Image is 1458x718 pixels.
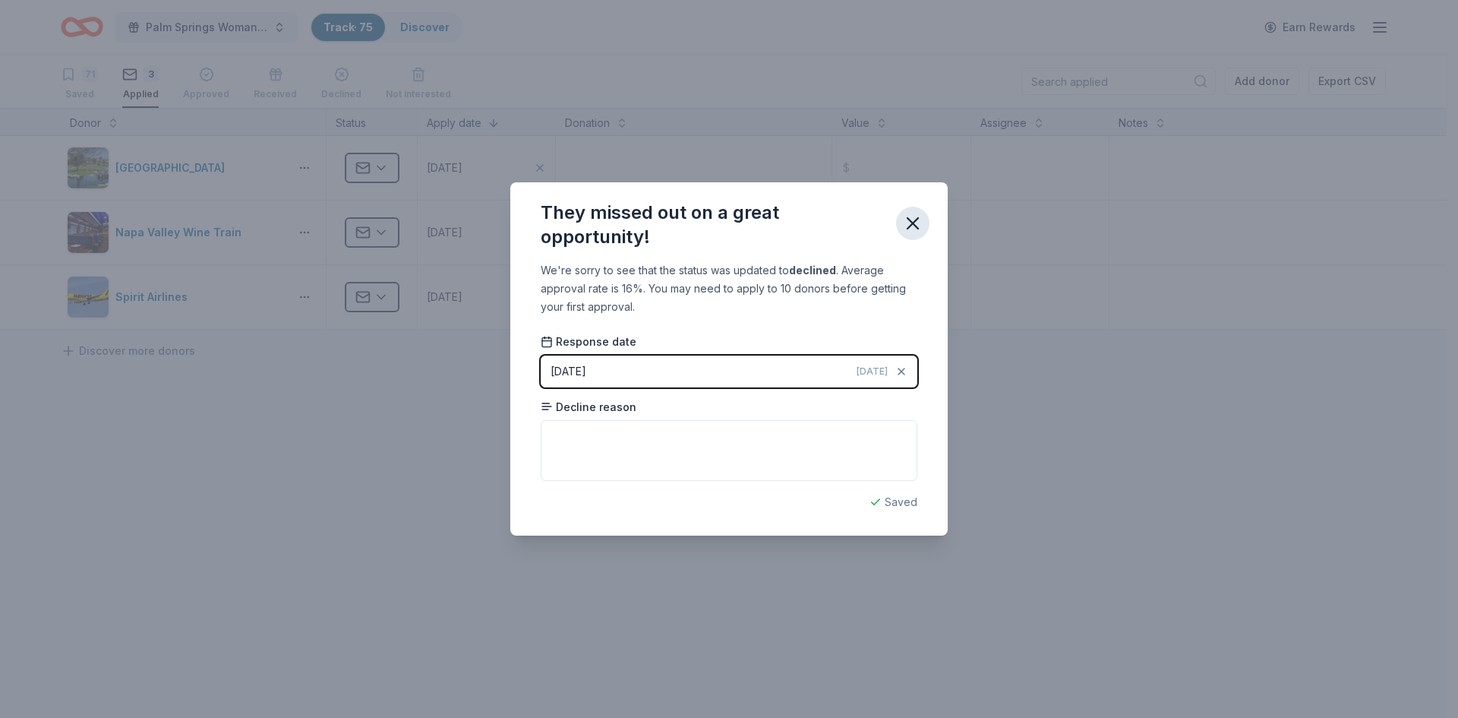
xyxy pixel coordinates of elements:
span: Decline reason [541,400,636,415]
div: We're sorry to see that the status was updated to . Average approval rate is 16%. You may need to... [541,261,917,316]
span: Response date [541,334,636,350]
b: declined [789,264,836,277]
div: [DATE] [551,362,586,381]
div: They missed out on a great opportunity! [541,201,884,249]
span: [DATE] [857,365,888,378]
button: [DATE][DATE] [541,356,917,387]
